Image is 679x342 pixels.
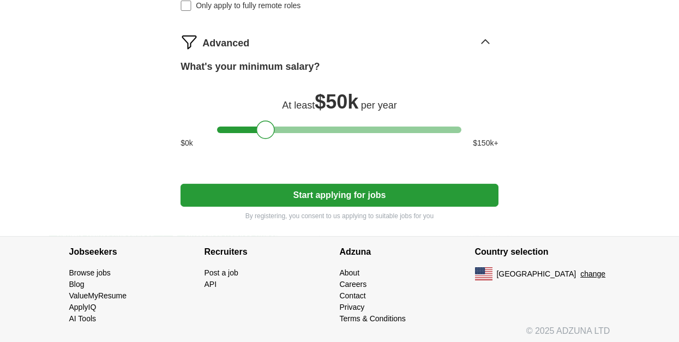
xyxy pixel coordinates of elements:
span: $ 0 k [181,137,193,149]
input: Only apply to fully remote roles [181,1,191,11]
button: change [580,268,605,280]
span: per year [361,100,397,111]
a: Careers [340,280,367,289]
a: API [205,280,217,289]
a: Blog [69,280,85,289]
span: [GEOGRAPHIC_DATA] [497,268,576,280]
a: Post a job [205,268,238,277]
span: At least [282,100,315,111]
p: By registering, you consent to us applying to suitable jobs for you [181,211,498,221]
img: US flag [475,267,492,280]
a: ApplyIQ [69,303,97,311]
a: Privacy [340,303,365,311]
h4: Country selection [475,237,610,267]
label: What's your minimum salary? [181,59,320,74]
span: Advanced [202,36,249,51]
a: About [340,268,360,277]
a: Terms & Conditions [340,314,406,323]
a: AI Tools [69,314,97,323]
a: Browse jobs [69,268,111,277]
a: Contact [340,291,366,300]
button: Start applying for jobs [181,184,498,207]
a: ValueMyResume [69,291,127,300]
span: $ 50k [315,91,358,113]
span: $ 150 k+ [473,137,498,149]
img: filter [181,33,198,51]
